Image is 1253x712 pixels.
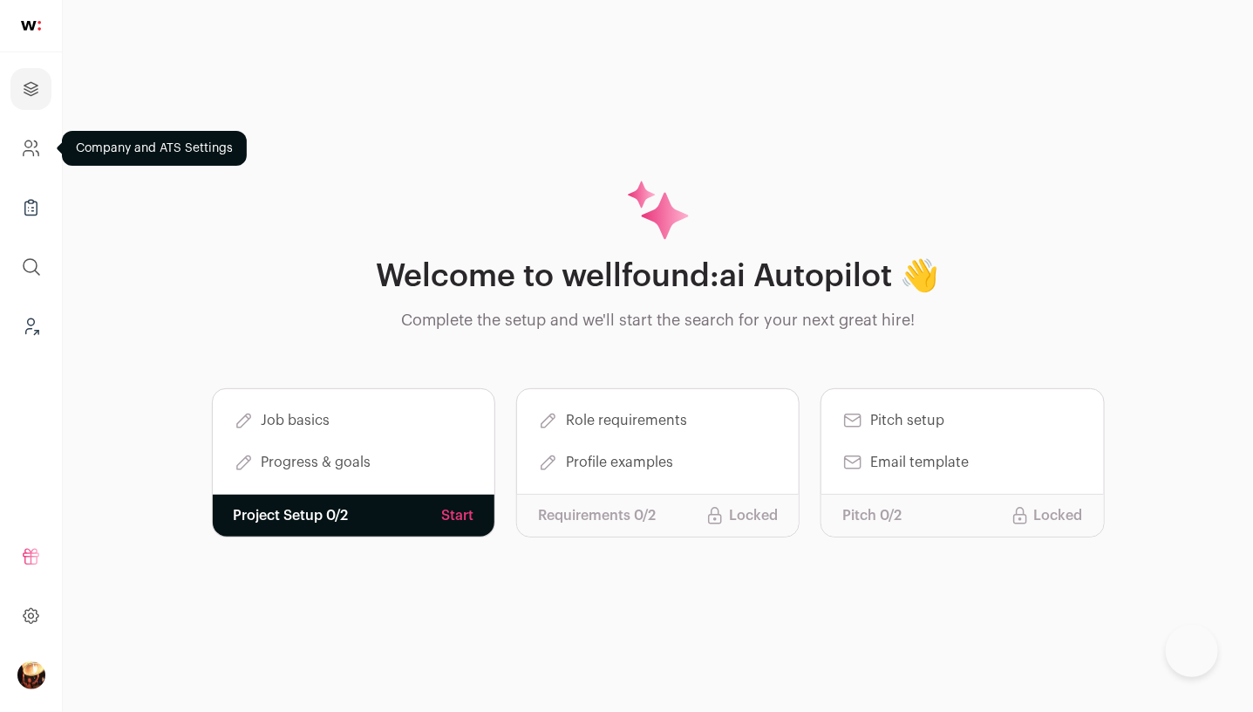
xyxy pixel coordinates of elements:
[729,505,778,526] p: Locked
[10,187,51,229] a: Company Lists
[262,410,330,431] span: Job basics
[566,452,673,473] span: Profile examples
[870,410,944,431] span: Pitch setup
[441,505,473,526] a: Start
[17,661,45,689] button: Open dropdown
[10,68,51,110] a: Projects
[62,131,247,166] div: Company and ATS Settings
[566,410,687,431] span: Role requirements
[10,127,51,169] a: Company and ATS Settings
[538,505,656,526] p: Requirements 0/2
[377,259,940,294] h1: Welcome to wellfound:ai Autopilot 👋
[21,21,41,31] img: wellfound-shorthand-0d5821cbd27db2630d0214b213865d53afaa358527fdda9d0ea32b1df1b89c2c.svg
[1166,625,1218,677] iframe: Toggle Customer Support
[842,505,902,526] p: Pitch 0/2
[401,308,915,332] p: Complete the setup and we'll start the search for your next great hire!
[234,505,349,526] p: Project Setup 0/2
[262,452,371,473] span: Progress & goals
[17,661,45,689] img: 473170-medium_jpg
[870,452,969,473] span: Email template
[1034,505,1083,526] p: Locked
[10,305,51,347] a: Leads (Backoffice)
